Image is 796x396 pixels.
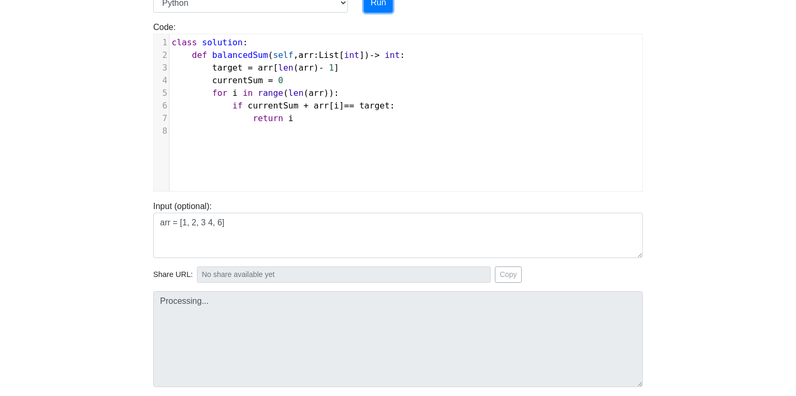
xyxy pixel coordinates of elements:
[145,200,651,258] div: Input (optional):
[212,50,268,60] span: balancedSum
[288,88,304,98] span: len
[233,101,243,111] span: if
[303,101,309,111] span: +
[154,62,169,74] div: 3
[154,74,169,87] div: 4
[278,63,293,73] span: len
[145,21,651,192] div: Code:
[253,113,283,123] span: return
[314,101,329,111] span: arr
[172,88,339,98] span: ( ( )):
[344,101,354,111] span: ==
[154,112,169,125] div: 7
[273,50,294,60] span: self
[370,50,380,60] span: ->
[495,266,522,283] button: Copy
[212,75,263,85] span: currentSum
[243,88,253,98] span: in
[154,125,169,137] div: 8
[319,50,339,60] span: List
[288,113,294,123] span: i
[248,63,253,73] span: =
[278,75,283,85] span: 0
[192,50,207,60] span: def
[319,63,324,73] span: -
[299,50,314,60] span: arr
[299,63,314,73] span: arr
[154,87,169,100] div: 5
[268,75,273,85] span: =
[233,88,238,98] span: i
[258,88,283,98] span: range
[197,266,491,283] input: No share available yet
[344,50,360,60] span: int
[385,50,400,60] span: int
[172,50,405,60] span: ( , : [ ]) :
[172,37,197,47] span: class
[154,49,169,62] div: 2
[248,101,299,111] span: currentSum
[172,37,248,47] span: :
[153,269,193,281] span: Share URL:
[329,63,334,73] span: 1
[202,37,243,47] span: solution
[154,100,169,112] div: 6
[258,63,273,73] span: arr
[334,101,339,111] span: i
[359,101,390,111] span: target
[172,63,339,73] span: [ ( ) ]
[212,63,243,73] span: target
[172,101,395,111] span: [ ] :
[154,36,169,49] div: 1
[212,88,227,98] span: for
[309,88,324,98] span: arr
